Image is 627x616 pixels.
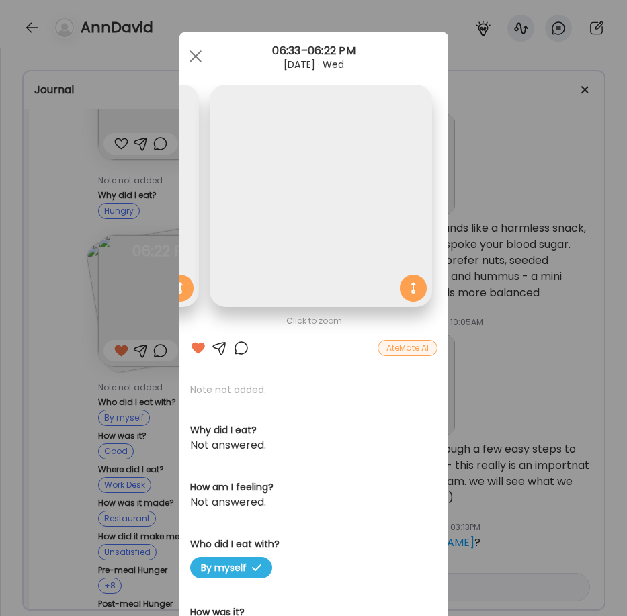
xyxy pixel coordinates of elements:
div: Not answered. [190,437,437,453]
div: Not answered. [190,494,437,511]
span: By myself [190,557,272,578]
div: AteMate AI [378,340,437,356]
div: Click to zoom [190,313,437,329]
h3: Who did I eat with? [190,537,437,552]
p: Note not added. [190,383,437,396]
div: 06:33–06:22 PM [179,43,448,59]
h3: How am I feeling? [190,480,437,494]
div: [DATE] · Wed [179,59,448,70]
h3: Why did I eat? [190,423,437,437]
